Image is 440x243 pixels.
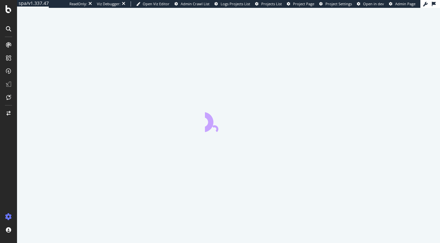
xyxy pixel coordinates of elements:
[293,1,314,6] span: Project Page
[69,1,87,7] div: ReadOnly:
[389,1,415,7] a: Admin Page
[363,1,384,6] span: Open in dev
[136,1,170,7] a: Open Viz Editor
[214,1,250,7] a: Logs Projects List
[255,1,282,7] a: Projects List
[261,1,282,6] span: Projects List
[181,1,210,6] span: Admin Crawl List
[174,1,210,7] a: Admin Crawl List
[287,1,314,7] a: Project Page
[97,1,120,7] div: Viz Debugger:
[357,1,384,7] a: Open in dev
[143,1,170,6] span: Open Viz Editor
[221,1,250,6] span: Logs Projects List
[205,108,252,132] div: animation
[325,1,352,6] span: Project Settings
[395,1,415,6] span: Admin Page
[319,1,352,7] a: Project Settings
